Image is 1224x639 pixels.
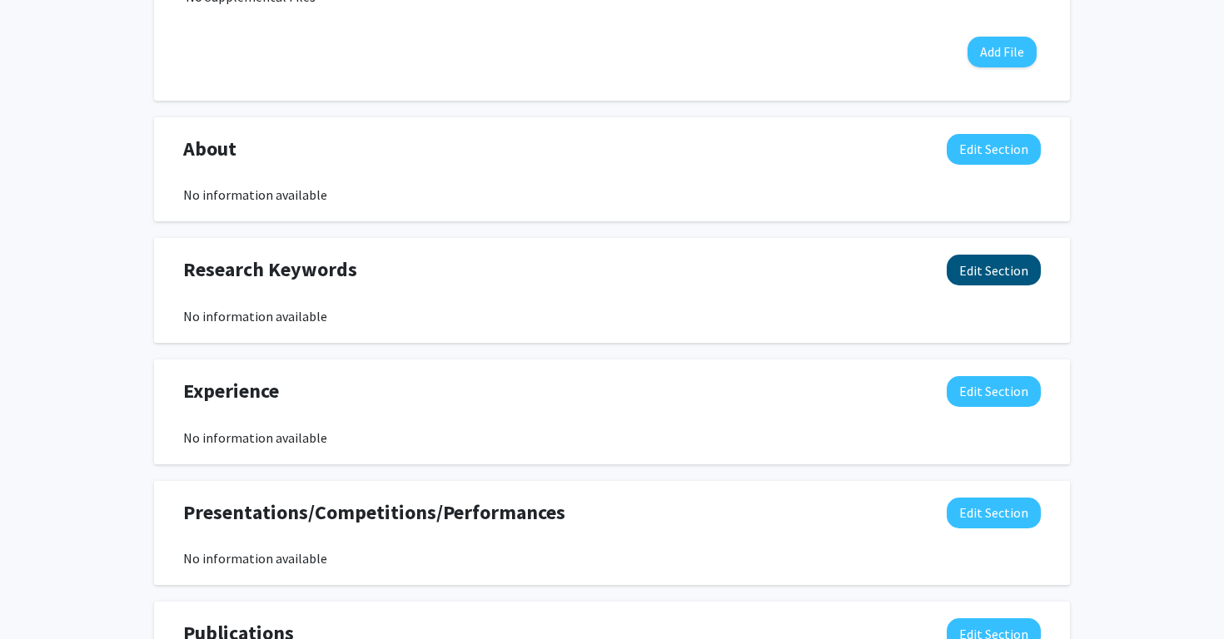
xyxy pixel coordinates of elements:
button: Edit Research Keywords [947,255,1041,285]
span: Presentations/Competitions/Performances [183,498,565,528]
span: Experience [183,376,279,406]
div: No information available [183,306,1041,326]
button: Edit Presentations/Competitions/Performances [947,498,1041,528]
div: No information available [183,185,1041,205]
button: Add File [968,37,1037,67]
button: Edit About [947,134,1041,165]
span: Research Keywords [183,255,357,285]
div: No information available [183,428,1041,448]
div: No information available [183,548,1041,568]
span: About [183,134,236,164]
button: Edit Experience [947,376,1041,407]
iframe: Chat [12,564,71,627]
